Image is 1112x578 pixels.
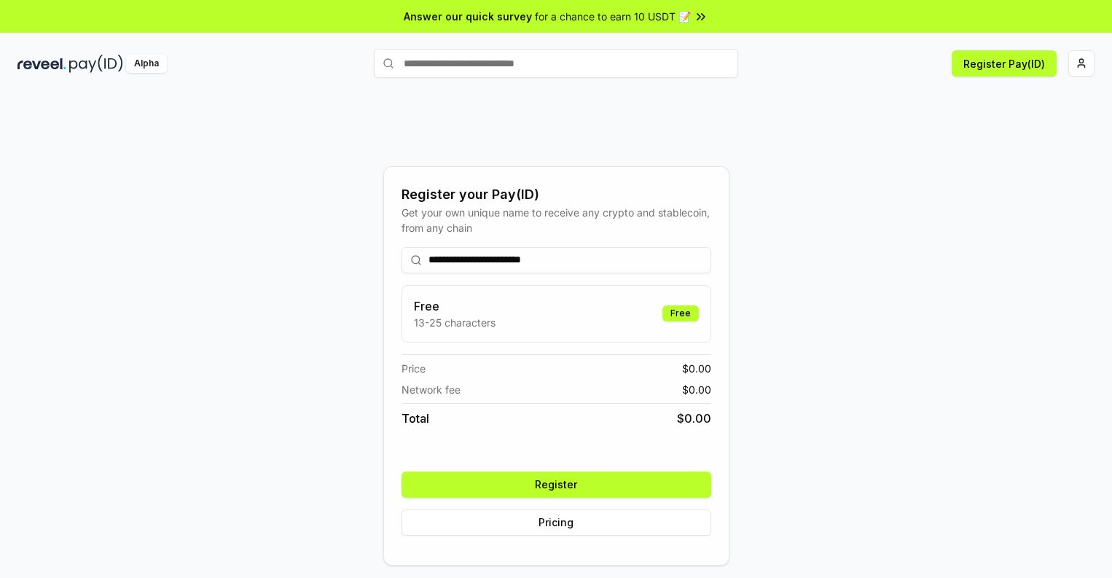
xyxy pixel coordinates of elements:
[682,382,711,397] span: $ 0.00
[402,509,711,536] button: Pricing
[677,410,711,427] span: $ 0.00
[402,205,711,235] div: Get your own unique name to receive any crypto and stablecoin, from any chain
[404,9,532,24] span: Answer our quick survey
[535,9,691,24] span: for a chance to earn 10 USDT 📝
[402,472,711,498] button: Register
[402,184,711,205] div: Register your Pay(ID)
[69,55,123,73] img: pay_id
[682,361,711,376] span: $ 0.00
[952,50,1057,77] button: Register Pay(ID)
[414,315,496,330] p: 13-25 characters
[126,55,167,73] div: Alpha
[662,305,699,321] div: Free
[402,410,429,427] span: Total
[402,382,461,397] span: Network fee
[414,297,496,315] h3: Free
[17,55,66,73] img: reveel_dark
[402,361,426,376] span: Price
